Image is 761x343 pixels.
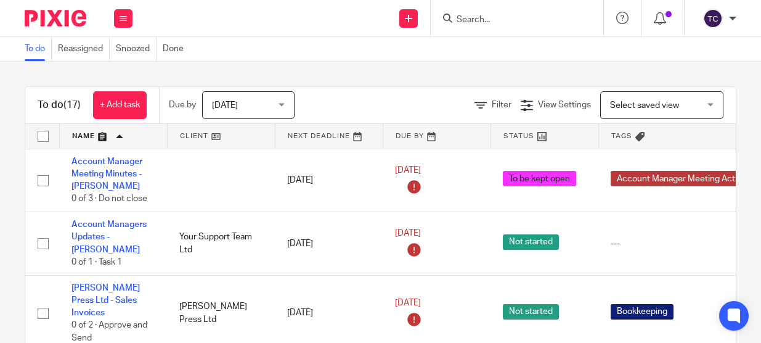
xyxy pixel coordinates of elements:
a: + Add task [93,91,147,119]
span: (17) [63,100,81,110]
a: Account Managers Updates - [PERSON_NAME] [71,220,147,254]
p: Due by [169,99,196,111]
span: Tags [611,133,632,139]
td: Your Support Team Ltd [167,212,275,276]
span: [DATE] [395,299,421,308]
a: [PERSON_NAME] Press Ltd - Sales Invoices [71,284,140,318]
span: [DATE] [395,166,421,175]
a: Done [163,37,190,61]
input: Search [455,15,566,26]
a: To do [25,37,52,61]
span: Not started [503,304,559,320]
span: Bookkeeping [611,304,674,320]
span: 0 of 1 · Task 1 [71,258,122,267]
span: [DATE] [212,101,238,110]
span: 0 of 3 · Do not close [71,195,147,204]
h1: To do [38,99,81,112]
a: Account Manager Meeting Minutes - [PERSON_NAME] [71,157,142,191]
span: Not started [503,234,559,250]
span: To be kept open [503,171,576,186]
a: Reassigned [58,37,110,61]
span: [DATE] [395,229,421,238]
span: View Settings [538,101,591,109]
div: --- [611,238,760,250]
img: svg%3E [703,9,723,28]
a: Snoozed [116,37,157,61]
span: Select saved view [610,101,679,110]
span: Filter [492,101,511,109]
span: 0 of 2 · Approve and Send [71,321,147,343]
img: Pixie [25,10,86,27]
span: Account Manager Meeting Actions [611,171,757,186]
td: [DATE] [275,149,383,212]
td: [DATE] [275,212,383,276]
